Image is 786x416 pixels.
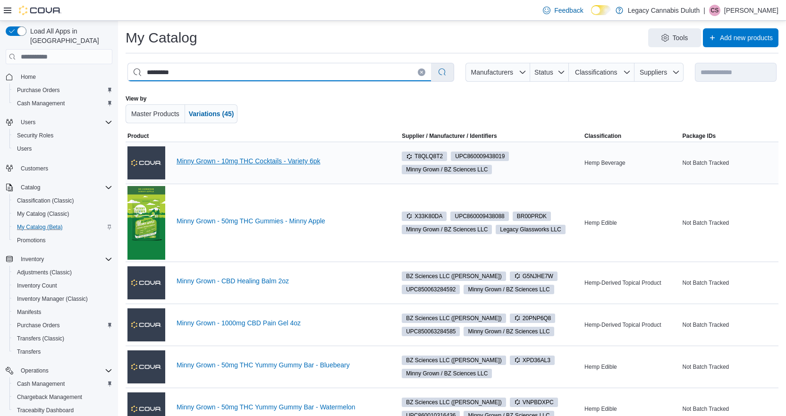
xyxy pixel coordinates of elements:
[177,157,385,165] a: Minny Grown - 10mg THC Cocktails - Variety 6pk
[575,68,617,76] span: Classifications
[21,184,40,191] span: Catalog
[648,28,701,47] button: Tools
[402,285,460,294] span: UPC850063284592
[406,285,456,294] span: UPC 850063284592
[683,132,716,140] span: Package IDs
[455,212,504,221] span: UPC 860009438088
[13,293,92,305] a: Inventory Manager (Classic)
[471,68,513,76] span: Manufacturers
[464,327,554,336] span: Minny Grown / BZ Sciences LLC
[13,235,50,246] a: Promotions
[13,85,64,96] a: Purchase Orders
[13,280,112,291] span: Inventory Count
[514,314,551,323] span: 20PNP6Q8
[17,162,112,174] span: Customers
[709,5,720,16] div: Calvin Stuart
[496,225,565,234] span: Legacy Glassworks LLC
[406,165,488,174] span: Minny Grown / BZ Sciences LLC
[177,217,385,225] a: Minny Grown - 50mg THC Gummies - Minny Apple
[13,306,112,318] span: Manifests
[177,403,385,411] a: Minny Grown - 50mg THC Yummy Gummy Bar - Watermelon
[13,346,112,357] span: Transfers
[17,308,41,316] span: Manifests
[514,356,550,365] span: XPD36AL3
[681,277,778,289] div: Not Batch Tracked
[13,130,112,141] span: Security Roles
[468,285,549,294] span: Minny Grown / BZ Sciences LLC
[583,217,680,229] div: Hemp Edible
[406,152,443,161] span: T8QLQ8T2
[402,152,447,161] span: T8QLQ8T2
[406,314,501,323] span: BZ Sciences LLC ([PERSON_NAME])
[9,142,116,155] button: Users
[13,267,76,278] a: Adjustments (Classic)
[681,217,778,229] div: Not Batch Tracked
[177,277,385,285] a: Minny Grown - CBD Healing Balm 2oz
[402,356,506,365] span: BZ Sciences LLC (Minny Grown)
[17,254,48,265] button: Inventory
[189,110,234,118] span: Variations (45)
[534,68,553,76] span: Status
[455,152,505,161] span: UPC 860009438019
[584,132,621,140] span: Classification
[513,212,551,221] span: BR00PRDK
[9,306,116,319] button: Manifests
[468,327,549,336] span: Minny Grown / BZ Sciences LLC
[17,269,72,276] span: Adjustments (Classic)
[185,104,238,123] button: Variations (45)
[13,333,112,344] span: Transfers (Classic)
[127,146,165,179] img: Minny Grown - 10mg THC Cocktails - Variety 6pk
[127,350,165,383] img: Minny Grown - 50mg THC Yummy Gummy Bar - Bluebeary
[127,186,165,260] img: Minny Grown - 50mg THC Gummies - Minny Apple
[17,335,64,342] span: Transfers (Classic)
[21,165,48,172] span: Customers
[17,365,52,376] button: Operations
[402,369,492,378] span: Minny Grown / BZ Sciences LLC
[13,267,112,278] span: Adjustments (Classic)
[177,361,385,369] a: Minny Grown - 50mg THC Yummy Gummy Bar - Bluebeary
[13,98,68,109] a: Cash Management
[127,266,165,299] img: Minny Grown - CBD Healing Balm 2oz
[13,143,35,154] a: Users
[17,295,88,303] span: Inventory Manager (Classic)
[13,130,57,141] a: Security Roles
[17,182,112,193] span: Catalog
[451,152,509,161] span: UPC860009438019
[406,212,442,221] span: X33K80DA
[569,63,634,82] button: Classifications
[13,280,61,291] a: Inventory Count
[681,157,778,169] div: Not Batch Tracked
[17,348,41,356] span: Transfers
[17,210,69,218] span: My Catalog (Classic)
[13,98,112,109] span: Cash Management
[17,237,46,244] span: Promotions
[17,322,60,329] span: Purchase Orders
[450,212,508,221] span: UPC860009438088
[634,63,684,82] button: Suppliers
[2,161,116,175] button: Customers
[17,407,74,414] span: Traceabilty Dashboard
[13,378,68,390] a: Cash Management
[21,367,49,374] span: Operations
[13,391,86,403] a: Chargeback Management
[406,225,488,234] span: Minny Grown / BZ Sciences LLC
[13,208,73,220] a: My Catalog (Classic)
[640,68,667,76] span: Suppliers
[402,212,447,221] span: X33K80DA
[464,285,554,294] span: Minny Grown / BZ Sciences LLC
[21,73,36,81] span: Home
[9,377,116,391] button: Cash Management
[703,28,778,47] button: Add new products
[9,97,116,110] button: Cash Management
[17,117,112,128] span: Users
[711,5,719,16] span: CS
[17,182,44,193] button: Catalog
[17,365,112,376] span: Operations
[514,398,554,407] span: VNPBDXPC
[2,253,116,266] button: Inventory
[17,71,112,83] span: Home
[583,277,680,289] div: Hemp-Derived Topical Product
[126,104,185,123] button: Master Products
[9,194,116,207] button: Classification (Classic)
